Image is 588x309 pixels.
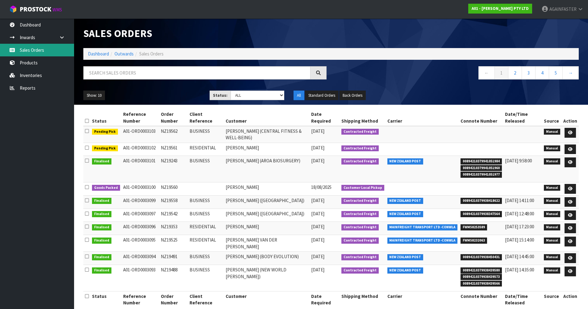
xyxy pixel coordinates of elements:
td: RESIDENTIAL [188,222,224,235]
span: NEW ZEALAND POST [387,254,423,260]
span: [DATE] 14:35:00 [505,267,534,273]
span: [DATE] [311,224,324,230]
td: BUSINESS [188,126,224,143]
td: A01-ORD0003103 [122,126,160,143]
th: Reference Number [122,291,160,307]
span: Contracted Freight [341,238,379,244]
small: WMS [52,7,62,13]
span: Goods Packed [92,185,120,191]
th: Customer [224,291,309,307]
span: Manual [544,267,560,274]
span: Contracted Freight [341,129,379,135]
th: Shipping Method [340,291,386,307]
span: [DATE] 9:58:00 [505,158,532,164]
span: Pending Pick [92,129,118,135]
td: [PERSON_NAME] (CENTRAL FITNESS & WELL-BEING) [224,126,309,143]
button: Standard Orders [305,91,339,100]
span: [DATE] 14:45:00 [505,254,534,259]
span: Manual [544,145,560,152]
a: → [562,66,579,79]
span: Customer Local Pickup [341,185,384,191]
span: Contracted Freight [341,211,379,217]
span: AGAINFASTER [549,6,577,12]
span: Manual [544,185,560,191]
span: Manual [544,224,560,230]
span: [DATE] [311,211,324,217]
span: [DATE] 15:14:00 [505,237,534,243]
nav: Page navigation [336,66,579,81]
th: Date/Time Released [503,109,543,126]
span: Manual [544,254,560,260]
th: Reference Number [122,109,160,126]
span: Manual [544,211,560,217]
span: [DATE] [311,145,324,151]
a: 3 [522,66,536,79]
td: NZ19560 [159,182,188,196]
span: MAINFREIGHT TRANSPORT LTD -CONWLA [387,238,458,244]
button: Back Orders [339,91,366,100]
a: Outwards [115,51,134,57]
td: [PERSON_NAME] (BODY EVOLUTION) [224,252,309,265]
span: [DATE] [311,237,324,243]
td: BUSINESS [188,195,224,209]
span: 00894210379938347564 [461,211,502,217]
span: Finalised [92,211,111,217]
th: Client Reference [188,291,224,307]
td: A01-ORD0003095 [122,235,160,252]
input: Search sales orders [83,66,311,79]
strong: Status: [213,93,227,98]
th: Date Required [310,291,340,307]
th: Date Required [310,109,340,126]
span: [DATE] 14:11:00 [505,197,534,203]
span: Contracted Freight [341,198,379,204]
strong: A01 - [PERSON_NAME] PTY LTD [472,6,529,11]
td: A01-ORD0003093 [122,265,160,291]
td: NZ19562 [159,126,188,143]
th: Status [90,109,122,126]
span: Finalised [92,198,111,204]
button: Show: 10 [83,91,105,100]
span: [DATE] [311,254,324,259]
span: Finalised [92,158,111,165]
a: 2 [508,66,522,79]
h1: Sales Orders [83,28,327,39]
td: A01-ORD0003099 [122,195,160,209]
th: Order Number [159,109,188,126]
td: A01-ORD0003097 [122,209,160,222]
span: [DATE] [311,158,324,164]
span: Contracted Freight [341,145,379,152]
span: NEW ZEALAND POST [387,211,423,217]
span: ProStock [20,5,51,13]
img: cube-alt.png [9,5,17,13]
td: BUSINESS [188,209,224,222]
span: Contracted Freight [341,158,379,165]
td: RESIDENTIAL [188,235,224,252]
span: NEW ZEALAND POST [387,267,423,274]
td: NZ19525 [159,235,188,252]
span: [DATE] 17:23:00 [505,224,534,230]
td: [PERSON_NAME] [224,222,309,235]
td: A01-ORD0003102 [122,143,160,156]
th: Carrier [386,109,459,126]
span: Finalised [92,254,111,260]
span: 00894210379941051960 [461,165,502,171]
span: 00894210379938439573 [461,274,502,280]
span: FWM58232063 [461,238,487,244]
th: Source [542,109,562,126]
a: 4 [535,66,549,79]
td: [PERSON_NAME] VAN DER [PERSON_NAME] [224,235,309,252]
span: NEW ZEALAND POST [387,158,423,165]
td: NZ19488 [159,265,188,291]
span: MAINFREIGHT TRANSPORT LTD -CONWLA [387,224,458,230]
td: [PERSON_NAME] ([GEOGRAPHIC_DATA]) [224,209,309,222]
span: 00894210379941051984 [461,158,502,165]
td: NZ19243 [159,156,188,182]
td: NZ19542 [159,209,188,222]
th: Action [562,291,579,307]
td: NZ19353 [159,222,188,235]
th: Source [542,291,562,307]
button: All [294,91,304,100]
span: Manual [544,158,560,165]
th: Customer [224,109,309,126]
span: Manual [544,238,560,244]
